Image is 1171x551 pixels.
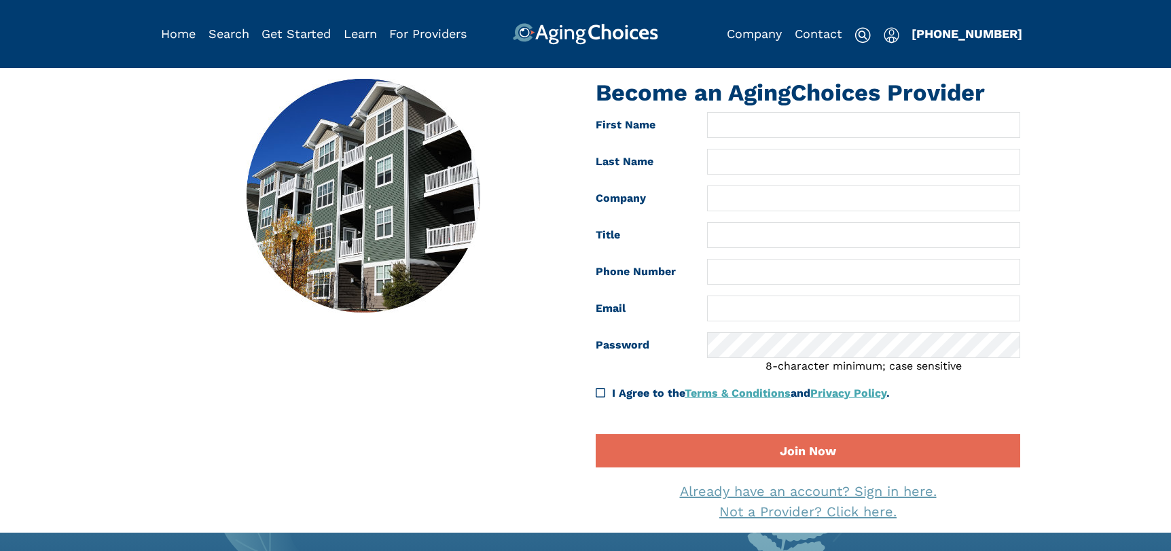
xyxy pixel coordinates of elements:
a: Not a Provider? Click here. [719,503,897,520]
a: Terms & Conditions [685,387,791,399]
label: Title [585,222,697,248]
img: user-icon.svg [884,27,899,43]
div: 8-character minimum; case sensitive [707,358,1020,374]
a: Contact [795,26,842,41]
label: Company [585,185,697,211]
img: join-provider.jpg [247,79,480,313]
label: First Name [585,112,697,138]
a: [PHONE_NUMBER] [912,26,1022,41]
a: Get Started [262,26,331,41]
a: Learn [344,26,377,41]
a: Privacy Policy [810,387,886,399]
a: Company [727,26,782,41]
label: Phone Number [585,259,697,285]
a: Home [161,26,196,41]
img: search-icon.svg [854,27,871,43]
div: Popover trigger [884,23,899,45]
a: Already have an account? Sign in here. [680,483,937,499]
button: Join Now [596,434,1020,467]
div: Popover trigger [209,23,249,45]
label: Email [585,296,697,321]
h1: Become an AgingChoices Provider [596,79,1020,107]
a: Search [209,26,249,41]
label: Password [585,332,697,374]
span: I Agree to the and . [612,387,890,399]
a: For Providers [389,26,467,41]
label: Last Name [585,149,697,175]
img: AgingChoices [513,23,658,45]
